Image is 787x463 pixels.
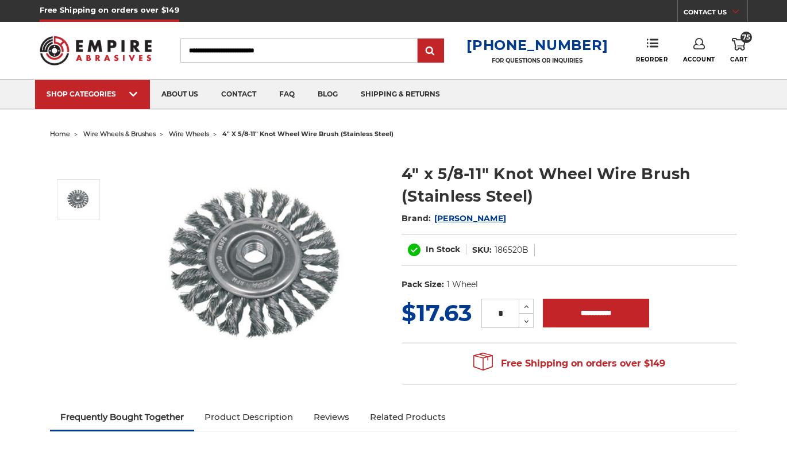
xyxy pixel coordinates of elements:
[268,80,306,109] a: faq
[402,163,737,207] h1: 4" x 5/8-11" Knot Wheel Wire Brush (Stainless Steel)
[210,80,268,109] a: contact
[473,352,665,375] span: Free Shipping on orders over $149
[472,244,492,256] dt: SKU:
[140,151,370,380] img: 4" x 5/8"-11 Stainless Steel Knot Wheel Wire Brush
[466,37,608,53] a: [PHONE_NUMBER]
[402,213,431,223] span: Brand:
[636,56,668,63] span: Reorder
[684,6,747,22] a: CONTACT US
[740,32,752,43] span: 75
[83,130,156,138] a: wire wheels & brushes
[360,404,456,430] a: Related Products
[730,56,747,63] span: Cart
[419,40,442,63] input: Submit
[50,404,194,430] a: Frequently Bought Together
[303,404,360,430] a: Reviews
[447,279,478,291] dd: 1 Wheel
[349,80,452,109] a: shipping & returns
[434,213,506,223] a: [PERSON_NAME]
[64,185,92,214] img: 4" x 5/8"-11 Stainless Steel Knot Wheel Wire Brush
[466,57,608,64] p: FOR QUESTIONS OR INQUIRIES
[683,56,715,63] span: Account
[50,130,70,138] a: home
[730,38,747,63] a: 75 Cart
[222,130,393,138] span: 4" x 5/8-11" knot wheel wire brush (stainless steel)
[636,38,668,63] a: Reorder
[194,404,303,430] a: Product Description
[426,244,460,254] span: In Stock
[402,279,444,291] dt: Pack Size:
[47,90,138,98] div: SHOP CATEGORIES
[495,244,528,256] dd: 186520B
[150,80,210,109] a: about us
[40,29,152,72] img: Empire Abrasives
[402,299,472,327] span: $17.63
[169,130,209,138] a: wire wheels
[306,80,349,109] a: blog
